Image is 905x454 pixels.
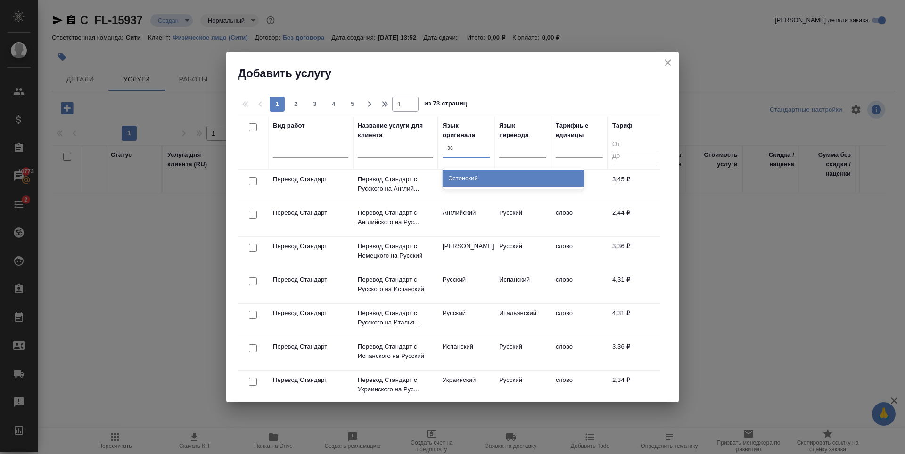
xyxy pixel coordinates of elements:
p: Перевод Стандарт [273,375,348,385]
input: До [612,151,659,162]
td: [PERSON_NAME] [438,237,494,270]
p: Перевод Стандарт [273,175,348,184]
p: Перевод Стандарт с Русского на Испанский [358,275,433,294]
td: Испанский [438,337,494,370]
button: close [661,56,675,70]
td: Русский [438,270,494,303]
span: 3 [307,99,322,109]
h2: Добавить услугу [238,66,679,81]
div: Язык оригинала [443,121,490,140]
td: Русский [494,203,551,236]
td: Русский [494,371,551,404]
p: Перевод Стандарт [273,208,348,218]
td: Итальянский [494,304,551,337]
td: Испанский [494,270,551,303]
td: слово [551,337,608,370]
td: 4,31 ₽ [608,304,664,337]
button: 5 [345,97,360,112]
p: Перевод Стандарт с Испанского на Русский [358,342,433,361]
td: 2,44 ₽ [608,203,664,236]
div: Название услуги для клиента [358,121,433,140]
td: слово [551,270,608,303]
div: Тарифные единицы [556,121,603,140]
p: Перевод Стандарт [273,308,348,318]
td: Украинский [438,371,494,404]
td: слово [551,237,608,270]
div: Тариф [612,121,633,130]
input: От [612,139,659,151]
p: Перевод Стандарт с Украинского на Рус... [358,375,433,394]
td: Английский [438,203,494,236]
button: 3 [307,97,322,112]
td: 3,36 ₽ [608,237,664,270]
span: из 73 страниц [424,98,467,112]
td: 3,36 ₽ [608,337,664,370]
td: слово [551,371,608,404]
div: Эстонский [443,170,584,187]
p: Перевод Стандарт с Немецкого на Русский [358,242,433,260]
td: 2,34 ₽ [608,371,664,404]
td: Русский [494,237,551,270]
div: Язык перевода [499,121,546,140]
td: 4,31 ₽ [608,270,664,303]
td: Русский [494,337,551,370]
td: слово [551,304,608,337]
p: Перевод Стандарт [273,275,348,284]
p: Перевод Стандарт с Английского на Рус... [358,208,433,227]
p: Перевод Стандарт с Русского на Англий... [358,175,433,194]
span: 2 [288,99,304,109]
button: 4 [326,97,341,112]
p: Перевод Стандарт с Русского на Италья... [358,308,433,327]
div: Вид работ [273,121,305,130]
button: 2 [288,97,304,112]
td: слово [551,203,608,236]
td: Русский [438,304,494,337]
span: 5 [345,99,360,109]
p: Перевод Стандарт [273,342,348,351]
span: 4 [326,99,341,109]
p: Перевод Стандарт [273,242,348,251]
td: Русский [438,170,494,203]
td: 3,45 ₽ [608,170,664,203]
